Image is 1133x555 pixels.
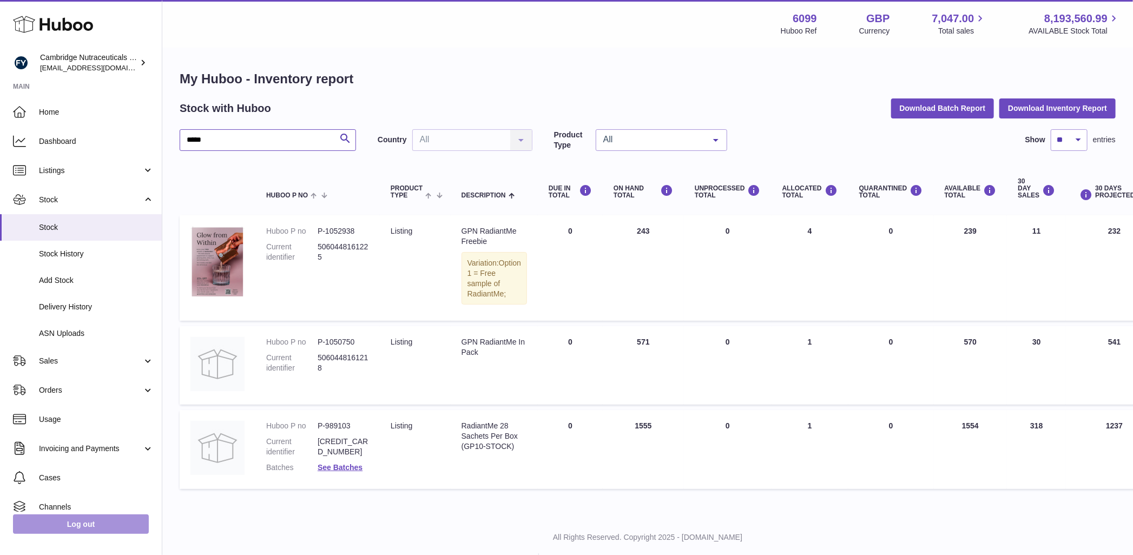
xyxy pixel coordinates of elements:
dd: P-1052938 [318,226,369,236]
span: [EMAIL_ADDRESS][DOMAIN_NAME] [40,63,159,72]
span: Channels [39,502,154,512]
span: listing [391,227,412,235]
span: entries [1093,135,1116,145]
td: 243 [603,215,684,321]
span: Dashboard [39,136,154,147]
dt: Current identifier [266,353,318,373]
img: huboo@camnutra.com [13,55,29,71]
dt: Huboo P no [266,421,318,431]
dt: Batches [266,463,318,473]
dt: Huboo P no [266,337,318,347]
h2: Stock with Huboo [180,101,271,116]
span: Cases [39,473,154,483]
td: 0 [538,326,603,405]
span: AVAILABLE Stock Total [1029,26,1120,36]
dd: 5060448161225 [318,242,369,262]
div: QUARANTINED Total [859,184,923,199]
a: Log out [13,514,149,534]
td: 0 [684,410,772,489]
span: Stock [39,195,142,205]
span: All [601,134,705,145]
span: 8,193,560.99 [1044,11,1108,26]
td: 1 [772,326,848,405]
span: Stock [39,222,154,233]
div: RadiantMe 28 Sachets Per Box (GP10-STOCK) [462,421,527,452]
a: See Batches [318,463,363,472]
dd: [CREDIT_CARD_NUMBER] [318,437,369,457]
td: 570 [934,326,1007,405]
span: 7,047.00 [932,11,974,26]
div: Variation: [462,252,527,305]
div: Cambridge Nutraceuticals Ltd [40,52,137,73]
dd: P-1050750 [318,337,369,347]
label: Country [378,135,407,145]
span: Stock History [39,249,154,259]
span: Listings [39,166,142,176]
button: Download Batch Report [891,98,994,118]
td: 318 [1007,410,1066,489]
strong: 6099 [793,11,817,26]
div: GPN RadiantMe In Pack [462,337,527,358]
div: DUE IN TOTAL [549,184,592,199]
span: Home [39,107,154,117]
label: Show [1025,135,1045,145]
span: Total sales [938,26,986,36]
strong: GBP [866,11,890,26]
dd: 5060448161218 [318,353,369,373]
dt: Huboo P no [266,226,318,236]
div: Huboo Ref [781,26,817,36]
dt: Current identifier [266,437,318,457]
td: 11 [1007,215,1066,321]
span: listing [391,421,412,430]
td: 239 [934,215,1007,321]
td: 30 [1007,326,1066,405]
label: Product Type [554,130,590,150]
td: 0 [538,215,603,321]
span: listing [391,338,412,346]
img: product image [190,226,245,296]
div: GPN RadiantMe Freebie [462,226,527,247]
td: 571 [603,326,684,405]
span: Orders [39,385,142,395]
img: product image [190,421,245,475]
a: 7,047.00 Total sales [932,11,987,36]
dt: Current identifier [266,242,318,262]
span: 0 [889,227,893,235]
td: 1 [772,410,848,489]
td: 0 [684,215,772,321]
span: ASN Uploads [39,328,154,339]
h1: My Huboo - Inventory report [180,70,1116,88]
button: Download Inventory Report [999,98,1116,118]
a: 8,193,560.99 AVAILABLE Stock Total [1029,11,1120,36]
span: 0 [889,421,893,430]
span: Add Stock [39,275,154,286]
td: 1554 [934,410,1007,489]
td: 0 [684,326,772,405]
span: Sales [39,356,142,366]
div: AVAILABLE Total [945,184,997,199]
td: 4 [772,215,848,321]
span: Huboo P no [266,192,308,199]
span: Option 1 = Free sample of RadiantMe; [467,259,521,298]
p: All Rights Reserved. Copyright 2025 - [DOMAIN_NAME] [171,532,1124,543]
div: ALLOCATED Total [782,184,838,199]
span: 0 [889,338,893,346]
span: Invoicing and Payments [39,444,142,454]
span: Usage [39,414,154,425]
img: product image [190,337,245,391]
div: Currency [859,26,890,36]
span: Product Type [391,185,423,199]
span: Description [462,192,506,199]
td: 1555 [603,410,684,489]
div: ON HAND Total [614,184,673,199]
div: 30 DAY SALES [1018,178,1055,200]
td: 0 [538,410,603,489]
div: UNPROCESSED Total [695,184,761,199]
span: Delivery History [39,302,154,312]
dd: P-989103 [318,421,369,431]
